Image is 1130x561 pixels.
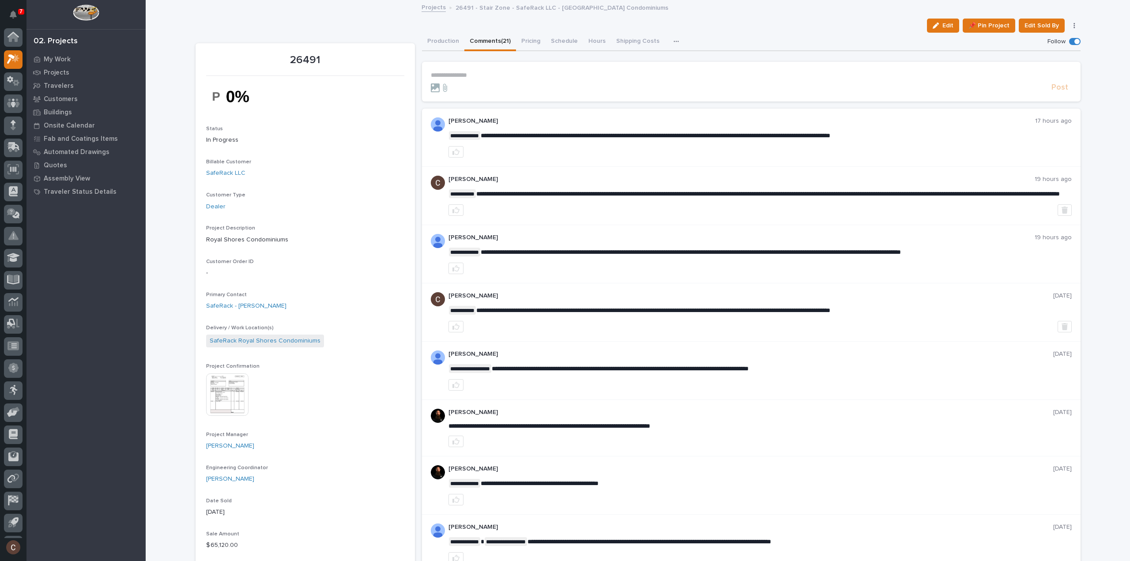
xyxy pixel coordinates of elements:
div: 02. Projects [34,37,78,46]
button: Edit [927,19,959,33]
span: Post [1051,83,1068,93]
a: Fab and Coatings Items [26,132,146,145]
div: Notifications7 [11,11,23,25]
span: Customer Order ID [206,259,254,264]
a: [PERSON_NAME] [206,441,254,451]
a: [PERSON_NAME] [206,474,254,484]
span: Project Description [206,226,255,231]
span: Edit Sold By [1025,20,1059,31]
a: Buildings [26,105,146,119]
p: [DATE] [1053,409,1072,416]
button: like this post [448,263,463,274]
p: 26491 [206,54,404,67]
p: In Progress [206,136,404,145]
p: [PERSON_NAME] [448,350,1053,358]
p: Follow [1047,38,1066,45]
p: $ 65,120.00 [206,541,404,550]
img: AGNmyxaji213nCK4JzPdPN3H3CMBhXDSA2tJ_sy3UIa5=s96-c [431,176,445,190]
p: [PERSON_NAME] [448,234,1035,241]
span: Sale Amount [206,531,239,537]
a: SafeRack Royal Shores Condominiums [210,336,320,346]
p: Customers [44,95,78,103]
a: SafeRack - [PERSON_NAME] [206,301,286,311]
p: Assembly View [44,175,90,183]
a: Dealer [206,202,226,211]
p: Projects [44,69,69,77]
span: Project Confirmation [206,364,260,369]
button: Delete post [1058,204,1072,216]
img: zmKUmRVDQjmBLfnAs97p [431,409,445,423]
p: [DATE] [1053,292,1072,300]
span: Project Manager [206,432,248,437]
button: Delete post [1058,321,1072,332]
a: My Work [26,53,146,66]
a: Onsite Calendar [26,119,146,132]
button: Edit Sold By [1019,19,1065,33]
p: [DATE] [1053,350,1072,358]
p: Automated Drawings [44,148,109,156]
a: Travelers [26,79,146,92]
p: [DATE] [206,508,404,517]
p: Fab and Coatings Items [44,135,118,143]
p: [DATE] [1053,465,1072,473]
p: Quotes [44,162,67,169]
p: [PERSON_NAME] [448,523,1053,531]
p: 17 hours ago [1035,117,1072,125]
img: AOh14GhWdCmNGdrYYOPqe-VVv6zVZj5eQYWy4aoH1XOH=s96-c [431,523,445,538]
span: Primary Contact [206,292,247,297]
button: like this post [448,379,463,391]
button: like this post [448,321,463,332]
button: like this post [448,146,463,158]
button: Post [1048,83,1072,93]
img: p-c3IC4nFBSGGl3reYzs12KMi7vkiQf0as1StJIVe9Q [206,81,272,112]
p: Royal Shores Condominiums [206,235,404,245]
img: AGNmyxaji213nCK4JzPdPN3H3CMBhXDSA2tJ_sy3UIa5=s96-c [431,292,445,306]
button: users-avatar [4,538,23,557]
img: Workspace Logo [73,4,99,21]
a: Projects [26,66,146,79]
img: zmKUmRVDQjmBLfnAs97p [431,465,445,479]
a: SafeRack LLC [206,169,245,178]
button: Hours [583,33,611,51]
p: [PERSON_NAME] [448,292,1053,300]
p: 7 [19,8,23,15]
span: Status [206,126,223,132]
p: [PERSON_NAME] [448,409,1053,416]
button: like this post [448,436,463,447]
img: AOh14GjpcA6ydKGAvwfezp8OhN30Q3_1BHk5lQOeczEvCIoEuGETHm2tT-JUDAHyqffuBe4ae2BInEDZwLlH3tcCd_oYlV_i4... [431,117,445,132]
span: Billable Customer [206,159,251,165]
p: My Work [44,56,71,64]
a: Automated Drawings [26,145,146,158]
button: Notifications [4,5,23,24]
button: Pricing [516,33,546,51]
p: 19 hours ago [1035,234,1072,241]
a: Customers [26,92,146,105]
button: like this post [448,204,463,216]
button: Shipping Costs [611,33,665,51]
a: Quotes [26,158,146,172]
span: Delivery / Work Location(s) [206,325,274,331]
p: Buildings [44,109,72,117]
span: 📌 Pin Project [968,20,1009,31]
span: Date Sold [206,498,232,504]
p: [PERSON_NAME] [448,465,1053,473]
p: - [206,268,404,278]
p: Onsite Calendar [44,122,95,130]
a: Assembly View [26,172,146,185]
p: 26491 - Stair Zone - SafeRack LLC - [GEOGRAPHIC_DATA] Condominiums [456,2,668,12]
button: Schedule [546,33,583,51]
p: [PERSON_NAME] [448,117,1035,125]
img: AOh14GhWdCmNGdrYYOPqe-VVv6zVZj5eQYWy4aoH1XOH=s96-c [431,350,445,365]
a: Projects [422,2,446,12]
span: Engineering Coordinator [206,465,268,471]
span: Edit [942,22,953,30]
a: Traveler Status Details [26,185,146,198]
p: [PERSON_NAME] [448,176,1035,183]
button: 📌 Pin Project [963,19,1015,33]
button: like this post [448,494,463,505]
button: Production [422,33,464,51]
p: Travelers [44,82,74,90]
p: Traveler Status Details [44,188,117,196]
p: [DATE] [1053,523,1072,531]
button: Comments (21) [464,33,516,51]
